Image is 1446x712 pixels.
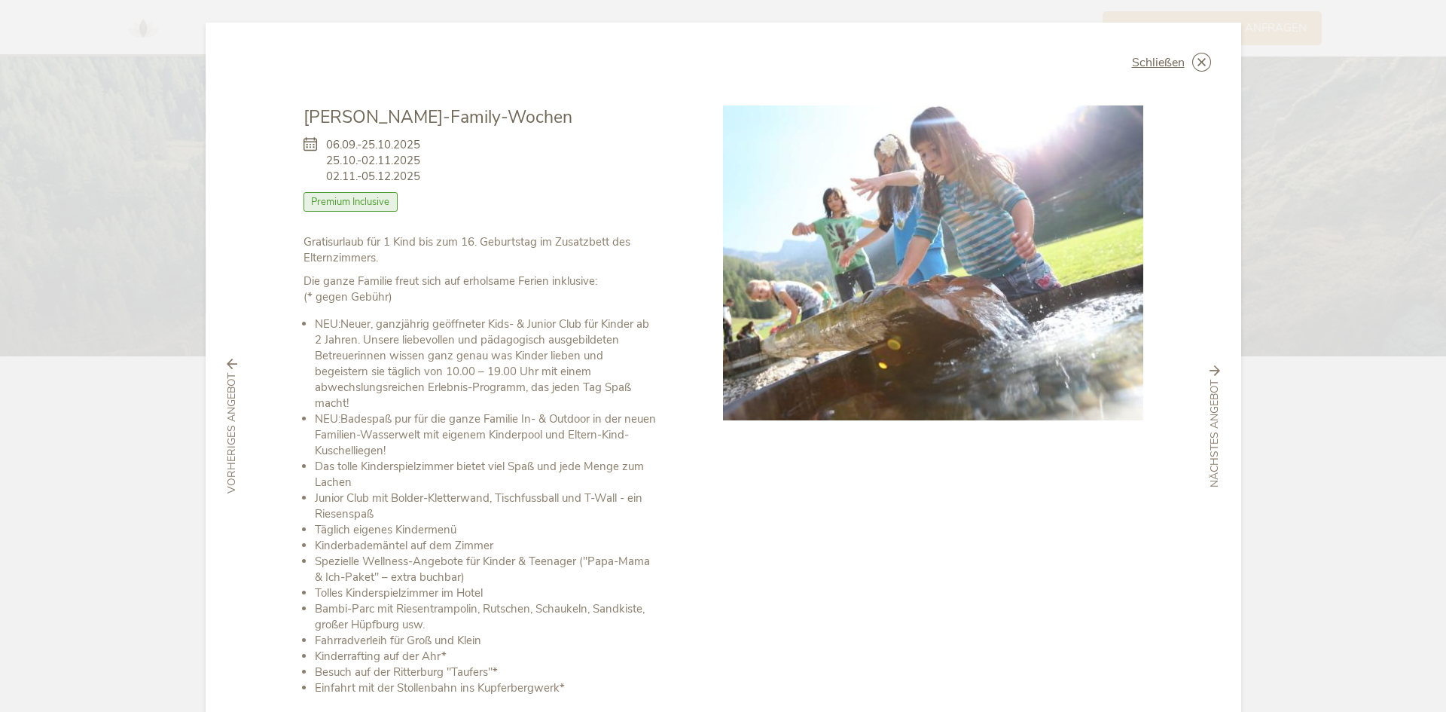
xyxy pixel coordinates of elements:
[315,459,656,490] li: Das tolle Kinderspielzimmer bietet viel Spaß und jede Menge zum Lachen
[315,411,656,459] li: Badespaß pur für die ganze Familie In- & Outdoor in der neuen Familien-Wasserwelt mit eigenem Kin...
[315,490,656,522] li: Junior Club mit Bolder-Kletterwand, Tischfussball und T-Wall - ein Riesenspaß
[315,680,656,696] li: Einfahrt mit der Stollenbahn ins Kupferbergwerk*
[315,649,656,665] li: Kinderrafting auf der Ahr*
[326,137,420,185] span: 06.09.-25.10.2025 25.10.-02.11.2025 02.11.-05.12.2025
[304,273,656,305] p: (* gegen Gebühr)
[304,192,398,212] span: Premium Inclusive
[315,522,656,538] li: Täglich eigenes Kindermenü
[304,105,572,129] span: [PERSON_NAME]-Family-Wochen
[315,538,656,554] li: Kinderbademäntel auf dem Zimmer
[315,665,656,680] li: Besuch auf der Ritterburg "Taufers"*
[315,633,656,649] li: Fahrradverleih für Groß und Klein
[315,316,340,332] b: NEU:
[315,554,656,585] li: Spezielle Wellness-Angebote für Kinder & Teenager ("Papa-Mama & Ich-Paket" – extra buchbar)
[1207,380,1222,487] span: nächstes Angebot
[304,234,656,266] p: Gratisurlaub für 1 Kind bis zum 16. Geburtstag im Zusatzbett des Elternzimmers.
[723,105,1143,420] img: Sommer-Family-Wochen
[315,585,656,601] li: Tolles Kinderspielzimmer im Hotel
[224,373,239,494] span: vorheriges Angebot
[315,601,656,633] li: Bambi-Parc mit Riesentrampolin, Rutschen, Schaukeln, Sandkiste, großer Hüpfburg usw.
[1132,57,1185,69] span: Schließen
[315,411,340,426] b: NEU:
[315,316,656,411] li: Neuer, ganzjährig geöffneter Kids- & Junior Club für Kinder ab 2 Jahren. Unsere liebevollen und p...
[304,273,597,289] b: Die ganze Familie freut sich auf erholsame Ferien inklusive:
